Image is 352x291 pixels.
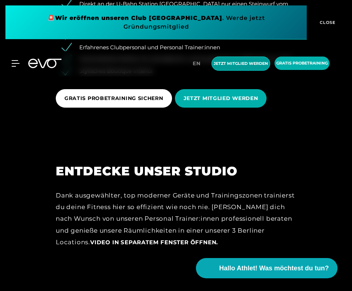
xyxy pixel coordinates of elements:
a: Video in separatem Fenster öffnen. [90,238,218,246]
a: JETZT MITGLIED WERDEN [175,84,270,113]
a: en [193,59,205,68]
a: Jetzt Mitglied werden [209,57,272,71]
span: Hallo Athlet! Was möchtest du tun? [219,263,329,273]
span: JETZT MITGLIED WERDEN [184,95,258,102]
button: CLOSE [307,5,347,40]
div: Dank ausgewählter, top moderner Geräte und Trainingszonen trainierst du deine Fitness hier so eff... [56,190,296,248]
span: Gratis Probetraining [276,60,328,66]
a: GRATIS PROBETRAINING SICHERN [56,84,175,113]
span: en [193,60,201,67]
a: Gratis Probetraining [272,57,332,71]
span: GRATIS PROBETRAINING SICHERN [64,95,163,102]
button: Hallo Athlet! Was möchtest du tun? [196,258,338,278]
h2: ENTDECKE UNSER STUDIO [56,164,296,179]
span: Jetzt Mitglied werden [214,61,268,67]
span: CLOSE [318,19,336,26]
